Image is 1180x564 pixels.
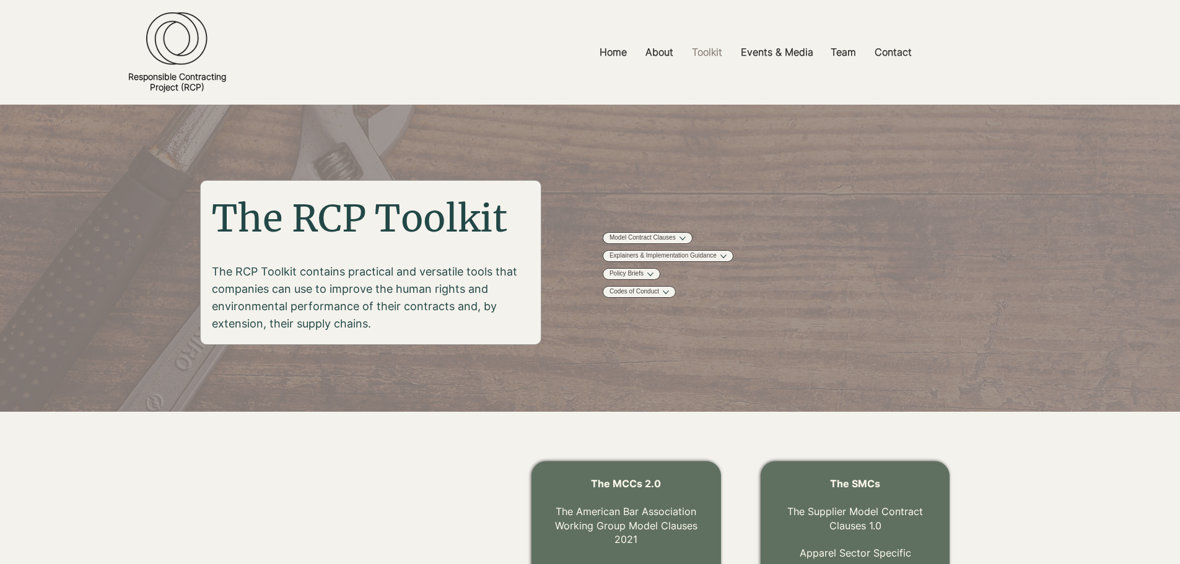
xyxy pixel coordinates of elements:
[610,233,676,243] a: Model Contract Clauses
[824,38,862,66] p: Team
[212,263,530,332] p: The RCP Toolkit contains practical and versatile tools that companies can use to improve the huma...
[212,195,507,241] span: The RCP Toolkit
[720,253,727,259] button: More Explainers & Implementation Guidance pages
[683,38,732,66] a: Toolkit
[787,505,923,531] a: The Supplier Model Contract Clauses 1.0
[590,38,636,66] a: Home
[591,477,661,490] span: The MCCs 2.0
[555,477,697,545] a: The MCCs 2.0 The American Bar Association Working Group Model Clauses2021
[735,38,819,66] p: Events & Media
[663,289,669,295] button: More Codes of Conduct pages
[610,251,717,261] a: Explainers & Implementation Guidance
[830,477,880,490] a: The SMCs
[865,38,921,66] a: Contact
[800,547,911,559] a: Apparel Sector Specific
[441,38,1070,66] nav: Site
[636,38,683,66] a: About
[639,38,680,66] p: About
[128,71,226,92] a: Responsible ContractingProject (RCP)
[647,271,653,277] button: More Policy Briefs pages
[868,38,918,66] p: Contact
[680,235,686,241] button: More Model Contract Clauses pages
[732,38,821,66] a: Events & Media
[686,38,728,66] p: Toolkit
[610,287,659,297] a: Codes of Conduct
[603,232,775,298] nav: Site
[610,269,644,279] a: Policy Briefs
[593,38,633,66] p: Home
[821,38,865,66] a: Team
